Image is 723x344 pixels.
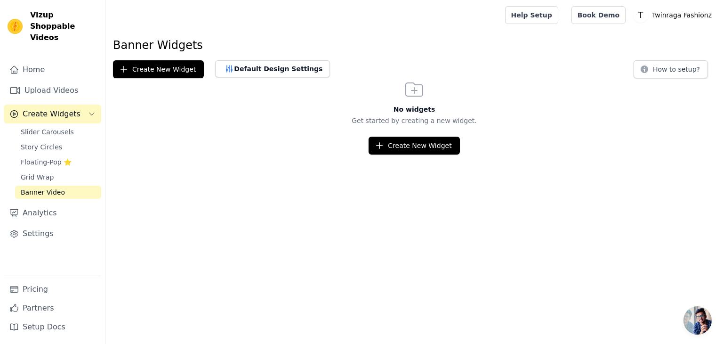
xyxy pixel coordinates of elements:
[105,105,723,114] h3: No widgets
[4,60,101,79] a: Home
[4,224,101,243] a: Settings
[23,108,80,120] span: Create Widgets
[648,7,715,24] p: Twinraga Fashionz
[30,9,97,43] span: Vizup Shoppable Videos
[21,172,54,182] span: Grid Wrap
[4,204,101,222] a: Analytics
[505,6,558,24] a: Help Setup
[21,188,65,197] span: Banner Video
[113,38,715,53] h1: Banner Widgets
[15,156,101,169] a: Floating-Pop ⭐
[634,67,708,76] a: How to setup?
[571,6,626,24] a: Book Demo
[8,19,23,34] img: Vizup
[4,318,101,336] a: Setup Docs
[4,81,101,100] a: Upload Videos
[113,60,204,78] button: Create New Widget
[215,60,330,77] button: Default Design Settings
[633,7,715,24] button: T Twinraga Fashionz
[369,137,459,155] button: Create New Widget
[4,280,101,299] a: Pricing
[4,105,101,123] button: Create Widgets
[4,299,101,318] a: Partners
[21,127,74,137] span: Slider Carousels
[638,10,643,20] text: T
[15,186,101,199] a: Banner Video
[105,116,723,125] p: Get started by creating a new widget.
[634,60,708,78] button: How to setup?
[683,306,712,335] div: Open chat
[15,140,101,154] a: Story Circles
[15,125,101,139] a: Slider Carousels
[21,157,72,167] span: Floating-Pop ⭐
[15,171,101,184] a: Grid Wrap
[21,142,62,152] span: Story Circles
